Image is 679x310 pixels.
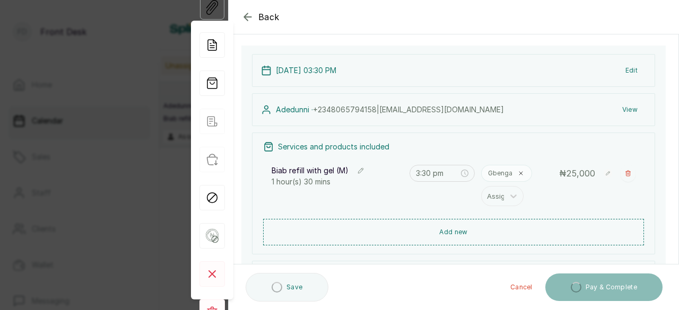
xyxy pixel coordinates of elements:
[313,105,504,114] span: +234 8065794158 | [EMAIL_ADDRESS][DOMAIN_NAME]
[488,169,512,178] p: Gbenga
[272,165,349,176] p: Biab refill with gel (M)
[614,100,646,119] button: View
[545,273,663,301] button: Pay & Complete
[272,176,403,187] p: 1 hour(s) 30 mins
[263,219,644,245] button: Add new
[276,104,504,115] p: Adedunni ·
[278,141,389,152] p: Services and products included
[246,273,328,302] button: Save
[617,61,646,80] button: Edit
[276,65,336,76] p: [DATE] 03:30 PM
[258,11,280,23] span: Back
[241,11,280,23] button: Back
[416,167,459,179] input: Select time
[567,168,595,179] span: 25,000
[559,167,595,180] p: ₦
[502,273,541,301] button: Cancel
